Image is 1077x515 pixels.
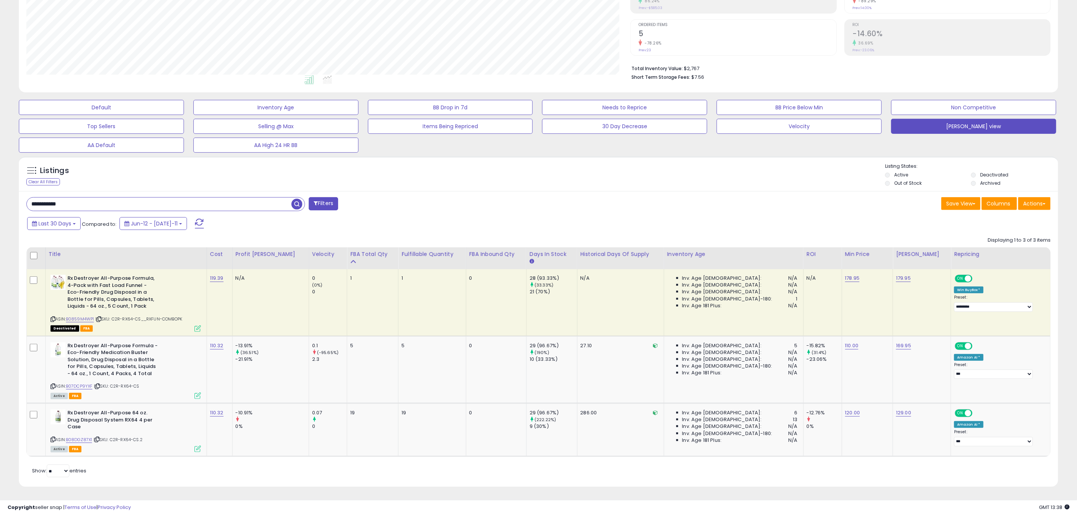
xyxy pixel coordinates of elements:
[845,342,859,349] a: 110.00
[368,100,533,115] button: BB Drop in 7d
[69,393,82,399] span: FBA
[954,354,984,361] div: Amazon AI *
[891,119,1056,134] button: [PERSON_NAME] view
[210,342,224,349] a: 110.32
[682,356,762,363] span: Inv. Age [DEMOGRAPHIC_DATA]:
[971,410,984,417] span: OFF
[236,275,303,282] div: N/A
[350,250,395,258] div: FBA Total Qty
[236,409,309,416] div: -10.91%
[631,63,1045,72] li: $2,767
[312,275,347,282] div: 0
[530,275,577,282] div: 28 (93.33%)
[717,119,882,134] button: Velocity
[1018,197,1051,210] button: Actions
[193,138,358,153] button: AA High 24 HR BB
[954,421,984,428] div: Amazon AI *
[51,446,68,452] span: All listings currently available for purchase on Amazon
[895,180,922,186] label: Out of Stock
[853,48,875,52] small: Prev: -23.06%
[717,100,882,115] button: BB Price Below Min
[682,409,762,416] span: Inv. Age [DEMOGRAPHIC_DATA]:
[845,409,860,417] a: 120.00
[401,409,460,416] div: 19
[49,250,204,258] div: Title
[581,409,658,416] div: 286.00
[639,29,836,40] h2: 5
[51,342,201,398] div: ASIN:
[639,6,662,10] small: Prev: -$585.03
[639,23,836,27] span: Ordered Items
[971,276,984,282] span: OFF
[38,220,71,227] span: Last 30 Days
[51,409,201,451] div: ASIN:
[312,282,323,288] small: (0%)
[682,437,722,444] span: Inv. Age 181 Plus:
[51,393,68,399] span: All listings currently available for purchase on Amazon
[312,342,347,349] div: 0.1
[530,258,534,265] small: Days In Stock.
[788,356,797,363] span: N/A
[193,100,358,115] button: Inventory Age
[682,282,762,288] span: Inv. Age [DEMOGRAPHIC_DATA]:
[788,423,797,430] span: N/A
[788,288,797,295] span: N/A
[241,349,259,356] small: (36.51%)
[954,250,1047,258] div: Repricing
[793,416,797,423] span: 13
[236,356,309,363] div: -21.91%
[51,275,201,331] div: ASIN:
[236,423,309,430] div: 0%
[796,296,798,302] span: 1
[51,342,66,357] img: 31gVgtovm9L._SL40_.jpg
[795,409,798,416] span: 6
[98,504,131,511] a: Privacy Policy
[469,342,521,349] div: 0
[40,166,69,176] h5: Listings
[51,275,66,290] img: 41DWKl0U8kL._SL40_.jpg
[954,287,984,293] div: Win BuyBox *
[312,409,347,416] div: 0.07
[807,275,836,282] div: N/A
[581,275,658,282] div: N/A
[312,423,347,430] div: 0
[94,383,139,389] span: | SKU: C2R-RX64-CS
[682,302,722,309] span: Inv. Age 181 Plus:
[530,342,577,349] div: 29 (96.67%)
[236,250,306,258] div: Profit [PERSON_NAME]
[853,23,1050,27] span: ROI
[530,409,577,416] div: 29 (96.67%)
[368,119,533,134] button: Items Being Repriced
[309,197,338,210] button: Filters
[51,325,79,332] span: All listings that are unavailable for purchase on Amazon for any reason other than out-of-stock
[954,429,1045,446] div: Preset:
[530,250,574,258] div: Days In Stock
[807,250,839,258] div: ROI
[119,217,187,230] button: Jun-12 - [DATE]-11
[542,100,707,115] button: Needs to Reprice
[19,119,184,134] button: Top Sellers
[631,74,690,80] b: Short Term Storage Fees:
[812,349,827,356] small: (31.4%)
[312,356,347,363] div: 2.3
[27,217,81,230] button: Last 30 Days
[845,274,860,282] a: 178.95
[682,416,762,423] span: Inv. Age [DEMOGRAPHIC_DATA]:
[64,504,97,511] a: Terms of Use
[530,356,577,363] div: 10 (33.33%)
[95,316,182,322] span: | SKU: C2R-RX64-CS__RXFUN-COMBOPK
[530,423,577,430] div: 9 (30%)
[26,178,60,185] div: Clear All Filters
[788,430,797,437] span: N/A
[788,349,797,356] span: N/A
[1039,504,1069,511] span: 2025-08-12 13:38 GMT
[469,250,523,258] div: FBA inbound Qty
[8,504,35,511] strong: Copyright
[236,342,309,349] div: -13.91%
[987,200,1010,207] span: Columns
[956,276,965,282] span: ON
[210,274,224,282] a: 119.39
[691,74,704,81] span: $7.56
[66,437,92,443] a: B08DGZ87X1
[895,172,908,178] label: Active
